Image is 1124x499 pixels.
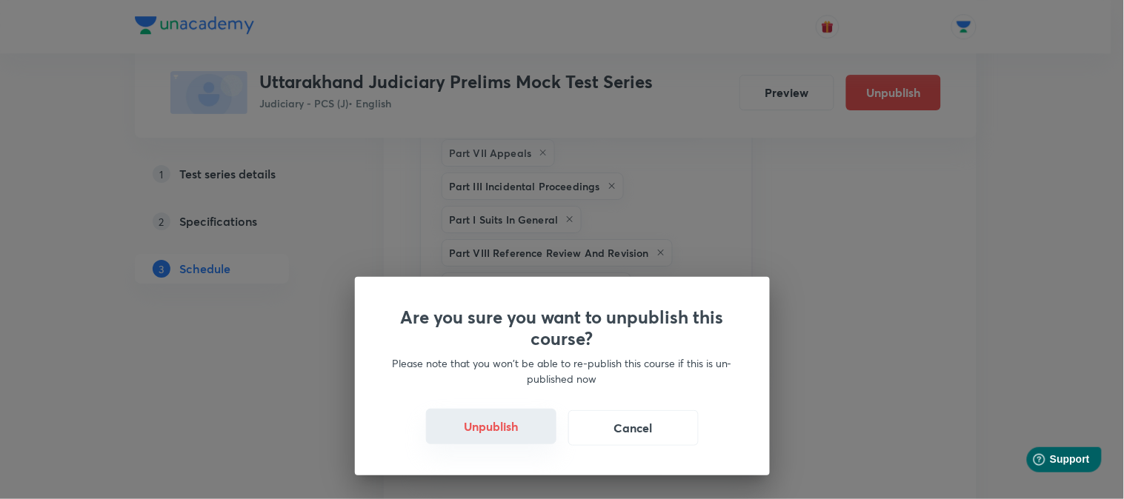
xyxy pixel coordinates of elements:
[390,355,734,386] p: Please note that you won't be able to re-publish this course if this is un-published now
[568,410,699,446] button: Cancel
[426,409,556,444] button: Unpublish
[390,307,734,349] h3: Are you sure you want to unpublish this course?
[992,441,1108,483] iframe: Help widget launcher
